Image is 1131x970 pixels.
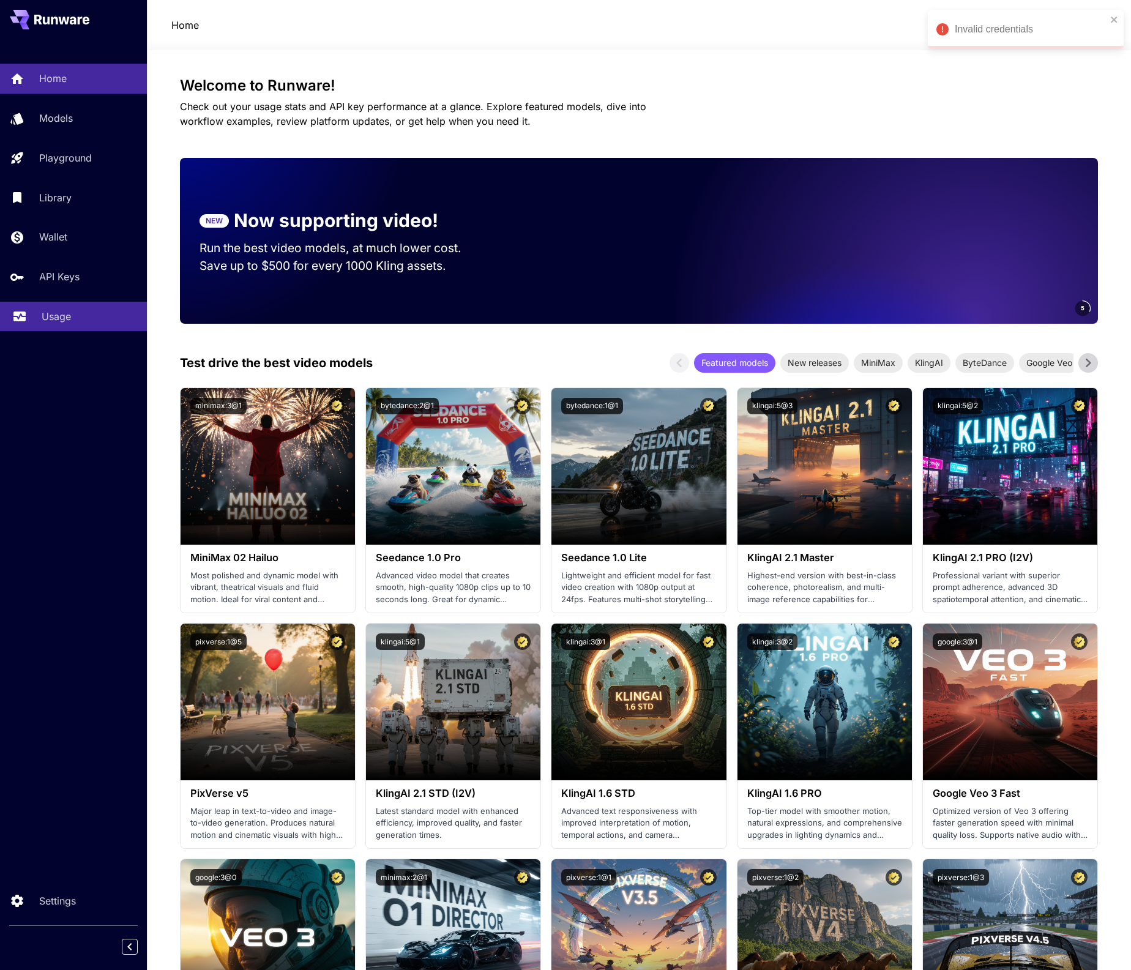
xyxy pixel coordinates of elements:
span: 5 [1081,304,1084,313]
span: Google Veo [1019,356,1080,369]
p: Highest-end version with best-in-class coherence, photorealism, and multi-image reference capabil... [747,570,902,606]
h3: MiniMax 02 Hailuo [190,552,345,564]
button: bytedance:1@1 [561,398,623,414]
p: Library [39,190,72,205]
div: Collapse sidebar [131,936,147,958]
img: alt [551,388,726,545]
button: Certified Model – Vetted for best performance and includes a commercial license. [1071,398,1088,414]
p: Playground [39,151,92,165]
button: klingai:3@1 [561,633,610,650]
button: Certified Model – Vetted for best performance and includes a commercial license. [514,633,531,650]
button: klingai:5@2 [933,398,983,414]
img: alt [923,624,1097,780]
img: alt [737,624,912,780]
p: Lightweight and efficient model for fast video creation with 1080p output at 24fps. Features mult... [561,570,716,606]
button: google:3@1 [933,633,982,650]
div: KlingAI [908,353,950,373]
p: Save up to $500 for every 1000 Kling assets. [200,257,485,275]
p: Major leap in text-to-video and image-to-video generation. Produces natural motion and cinematic ... [190,805,345,841]
p: Wallet [39,229,67,244]
img: alt [181,388,355,545]
p: Advanced text responsiveness with improved interpretation of motion, temporal actions, and camera... [561,805,716,841]
h3: Seedance 1.0 Pro [376,552,531,564]
p: Latest standard model with enhanced efficiency, improved quality, and faster generation times. [376,805,531,841]
button: bytedance:2@1 [376,398,439,414]
div: Invalid credentials [955,22,1107,37]
p: Top-tier model with smoother motion, natural expressions, and comprehensive upgrades in lighting ... [747,805,902,841]
span: New releases [780,356,849,369]
p: Settings [39,894,76,908]
p: Now supporting video! [234,207,438,234]
p: Optimized version of Veo 3 offering faster generation speed with minimal quality loss. Supports n... [933,805,1088,841]
img: alt [366,388,540,545]
button: Certified Model – Vetted for best performance and includes a commercial license. [700,869,717,886]
h3: Google Veo 3 Fast [933,788,1088,799]
p: NEW [206,215,223,226]
p: Usage [42,309,71,324]
button: Certified Model – Vetted for best performance and includes a commercial license. [514,398,531,414]
button: Collapse sidebar [122,939,138,955]
h3: Welcome to Runware! [180,77,1098,94]
button: Certified Model – Vetted for best performance and includes a commercial license. [329,633,345,650]
button: Certified Model – Vetted for best performance and includes a commercial license. [1071,633,1088,650]
h3: KlingAI 2.1 STD (I2V) [376,788,531,799]
h3: Seedance 1.0 Lite [561,552,716,564]
button: Certified Model – Vetted for best performance and includes a commercial license. [329,398,345,414]
button: close [1110,15,1119,24]
button: Certified Model – Vetted for best performance and includes a commercial license. [329,869,345,886]
img: alt [737,388,912,545]
button: Certified Model – Vetted for best performance and includes a commercial license. [514,869,531,886]
button: Certified Model – Vetted for best performance and includes a commercial license. [886,398,902,414]
img: alt [551,624,726,780]
p: API Keys [39,269,80,284]
h3: PixVerse v5 [190,788,345,799]
p: Run the best video models, at much lower cost. [200,239,485,257]
button: pixverse:1@3 [933,869,989,886]
button: pixverse:1@5 [190,633,247,650]
button: google:3@0 [190,869,242,886]
span: ByteDance [955,356,1014,369]
button: Certified Model – Vetted for best performance and includes a commercial license. [886,633,902,650]
p: Advanced video model that creates smooth, high-quality 1080p clips up to 10 seconds long. Great f... [376,570,531,606]
h3: KlingAI 2.1 PRO (I2V) [933,552,1088,564]
h3: KlingAI 1.6 STD [561,788,716,799]
button: Certified Model – Vetted for best performance and includes a commercial license. [1071,869,1088,886]
img: alt [366,624,540,780]
img: alt [181,624,355,780]
button: klingai:5@3 [747,398,797,414]
button: klingai:5@1 [376,633,425,650]
p: Home [39,71,67,86]
span: MiniMax [854,356,903,369]
div: MiniMax [854,353,903,373]
div: New releases [780,353,849,373]
button: pixverse:1@2 [747,869,804,886]
button: Certified Model – Vetted for best performance and includes a commercial license. [700,398,717,414]
button: Certified Model – Vetted for best performance and includes a commercial license. [700,633,717,650]
button: minimax:2@1 [376,869,432,886]
div: ByteDance [955,353,1014,373]
span: Check out your usage stats and API key performance at a glance. Explore featured models, dive int... [180,100,646,127]
button: klingai:3@2 [747,633,797,650]
div: Featured models [694,353,775,373]
button: minimax:3@1 [190,398,247,414]
p: Test drive the best video models [180,354,373,372]
span: Featured models [694,356,775,369]
img: alt [923,388,1097,545]
nav: breadcrumb [171,18,199,32]
h3: KlingAI 1.6 PRO [747,788,902,799]
div: Google Veo [1019,353,1080,373]
a: Home [171,18,199,32]
span: KlingAI [908,356,950,369]
h3: KlingAI 2.1 Master [747,552,902,564]
p: Professional variant with superior prompt adherence, advanced 3D spatiotemporal attention, and ci... [933,570,1088,606]
p: Models [39,111,73,125]
button: pixverse:1@1 [561,869,616,886]
button: Certified Model – Vetted for best performance and includes a commercial license. [886,869,902,886]
p: Most polished and dynamic model with vibrant, theatrical visuals and fluid motion. Ideal for vira... [190,570,345,606]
